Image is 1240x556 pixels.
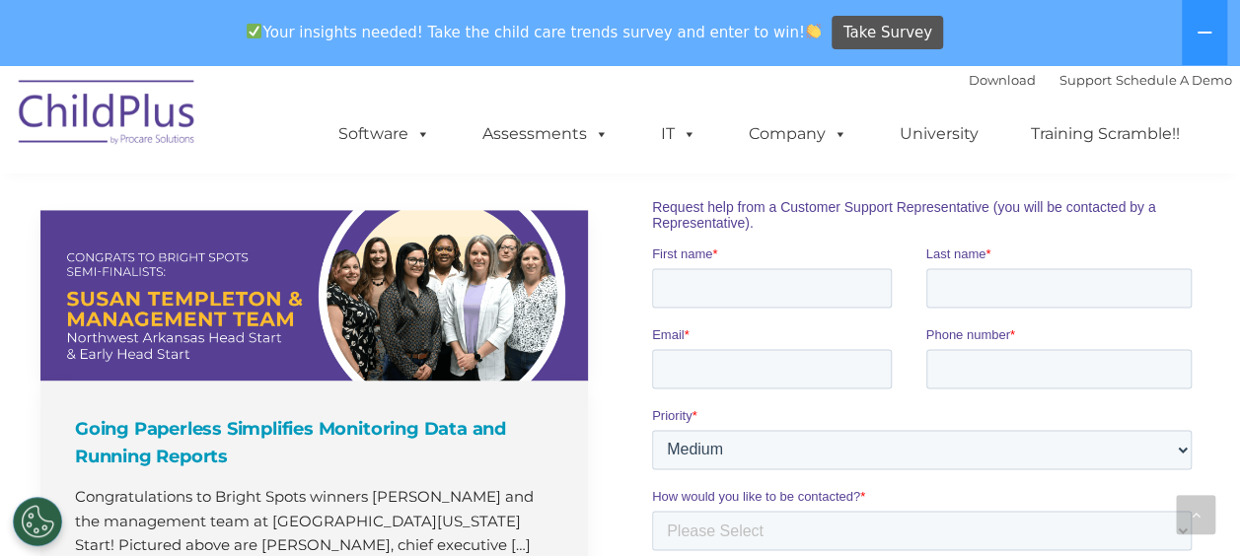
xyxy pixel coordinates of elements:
[806,24,821,38] img: 👏
[729,114,867,154] a: Company
[969,72,1036,88] a: Download
[880,114,998,154] a: University
[75,415,558,470] h4: Going Paperless Simplifies Monitoring Data and Running Reports
[969,72,1232,88] font: |
[75,485,558,556] p: Congratulations to Bright Spots winners [PERSON_NAME] and the management team at [GEOGRAPHIC_DATA...
[463,114,628,154] a: Assessments
[1011,114,1200,154] a: Training Scramble!!
[1116,72,1232,88] a: Schedule A Demo
[832,16,943,50] a: Take Survey
[9,66,206,165] img: ChildPlus by Procare Solutions
[641,114,716,154] a: IT
[843,16,932,50] span: Take Survey
[247,24,261,38] img: ✅
[239,13,830,51] span: Your insights needed! Take the child care trends survey and enter to win!
[1059,72,1112,88] a: Support
[274,130,334,145] span: Last name
[319,114,450,154] a: Software
[13,497,62,546] button: Cookies Settings
[274,211,358,226] span: Phone number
